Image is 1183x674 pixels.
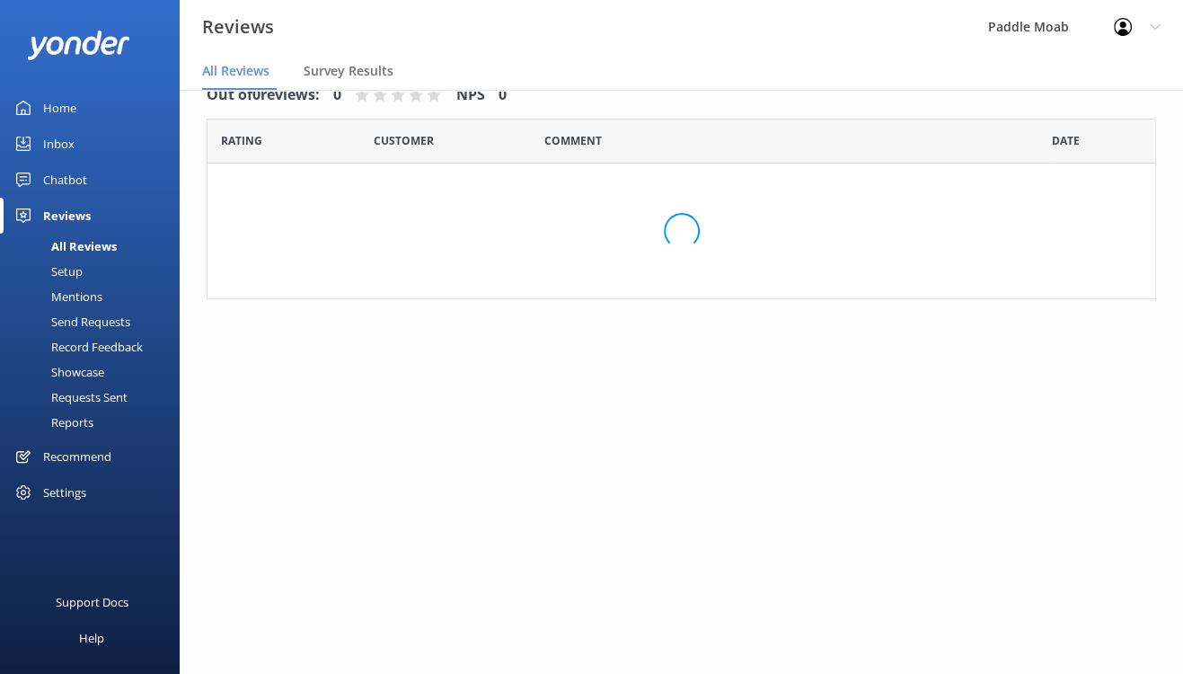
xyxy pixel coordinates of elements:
[202,13,274,41] h3: Reviews
[11,410,93,435] div: Reports
[79,620,104,656] div: Help
[27,31,130,60] img: yonder-white-logo.png
[333,84,341,107] h4: 0
[43,474,86,510] div: Settings
[11,259,83,284] div: Setup
[11,334,180,359] a: Record Feedback
[11,309,180,334] a: Send Requests
[56,584,128,620] div: Support Docs
[11,359,180,385] a: Showcase
[11,385,180,410] a: Requests Sent
[374,132,434,149] span: Date
[11,385,128,410] div: Requests Sent
[11,259,180,284] a: Setup
[11,234,117,259] div: All Reviews
[304,62,393,80] span: Survey Results
[221,132,262,149] span: Date
[43,198,91,234] div: Reviews
[499,84,507,107] h4: 0
[43,126,75,162] div: Inbox
[11,309,130,334] div: Send Requests
[43,90,76,126] div: Home
[11,359,104,385] div: Showcase
[11,334,143,359] div: Record Feedback
[1052,132,1080,149] span: Date
[43,439,111,474] div: Recommend
[43,162,87,198] div: Chatbot
[207,84,320,107] h4: Out of 0 reviews:
[456,84,485,107] h4: NPS
[11,284,180,309] a: Mentions
[11,234,180,259] a: All Reviews
[544,132,602,149] span: Question
[202,62,269,80] span: All Reviews
[11,410,180,435] a: Reports
[11,284,102,309] div: Mentions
